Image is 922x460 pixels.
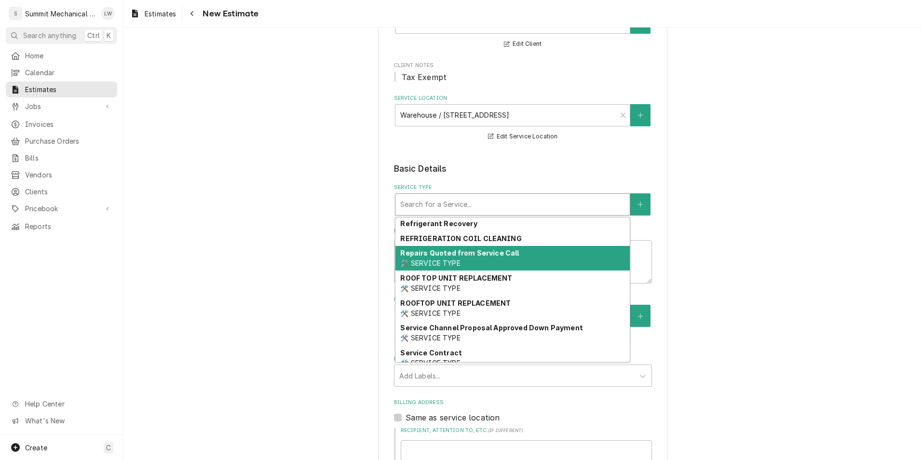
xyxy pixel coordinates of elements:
[394,355,652,387] div: Labels
[400,219,477,228] strong: Refrigerant Recovery
[402,72,447,82] span: Tax Exempt
[637,313,643,320] svg: Create New Equipment
[502,38,543,50] button: Edit Client
[394,184,652,191] label: Service Type
[394,71,652,83] span: Client Notes
[400,284,460,292] span: 🛠️ SERVICE TYPE
[400,349,462,357] strong: Service Contract
[394,227,652,235] label: Reason For Call
[394,227,652,284] div: Reason For Call
[400,234,521,243] strong: REFRIGERATION COIL CLEANING
[401,427,652,434] label: Recipient, Attention To, etc.
[6,98,117,114] a: Go to Jobs
[400,309,460,317] span: 🛠️ SERVICE TYPE
[87,30,100,41] span: Ctrl
[394,95,652,142] div: Service Location
[126,6,180,22] a: Estimates
[9,7,22,20] div: S
[400,299,511,307] strong: ROOFTOP UNIT REPLACEMENT
[25,153,112,163] span: Bills
[101,7,115,20] div: LW
[107,30,111,41] span: K
[400,359,460,367] span: 🛠️ SERVICE TYPE
[25,136,112,146] span: Purchase Orders
[200,7,258,20] span: New Estimate
[637,112,643,119] svg: Create New Location
[25,221,112,231] span: Reports
[400,259,460,267] span: 🛠️ SERVICE TYPE
[101,7,115,20] div: Landon Weeks's Avatar
[184,6,200,21] button: Navigate back
[394,296,652,303] label: Equipment
[6,396,117,412] a: Go to Help Center
[145,9,176,19] span: Estimates
[6,133,117,149] a: Purchase Orders
[630,193,651,216] button: Create New Service
[394,162,652,175] legend: Basic Details
[488,428,523,433] span: ( if different )
[6,167,117,183] a: Vendors
[6,116,117,132] a: Invoices
[6,48,117,64] a: Home
[394,296,652,343] div: Equipment
[394,355,652,363] label: Labels
[6,184,117,200] a: Clients
[25,119,112,129] span: Invoices
[6,27,117,44] button: Search anythingCtrlK
[6,201,117,216] a: Go to Pricebook
[394,184,652,215] div: Service Type
[487,131,559,143] button: Edit Service Location
[25,444,47,452] span: Create
[23,30,76,41] span: Search anything
[394,62,652,82] div: Client Notes
[25,170,112,180] span: Vendors
[6,218,117,234] a: Reports
[400,274,512,282] strong: ROOF TOP UNIT REPLACEMENT
[394,399,652,406] label: Billing Address
[400,249,519,257] strong: Repairs Quoted from Service Call
[630,104,651,126] button: Create New Location
[25,9,96,19] div: Summit Mechanical Service LLC
[25,416,111,426] span: What's New
[25,101,98,111] span: Jobs
[394,95,652,102] label: Service Location
[6,81,117,97] a: Estimates
[6,413,117,429] a: Go to What's New
[25,187,112,197] span: Clients
[400,324,583,332] strong: Service Channel Proposal Approved Down Payment
[394,62,652,69] span: Client Notes
[637,201,643,208] svg: Create New Service
[6,150,117,166] a: Bills
[25,68,112,78] span: Calendar
[630,305,651,327] button: Create New Equipment
[406,412,500,423] label: Same as service location
[25,203,98,214] span: Pricebook
[400,334,460,342] span: 🛠️ SERVICE TYPE
[106,443,111,453] span: C
[25,399,111,409] span: Help Center
[25,51,112,61] span: Home
[6,65,117,81] a: Calendar
[25,84,112,95] span: Estimates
